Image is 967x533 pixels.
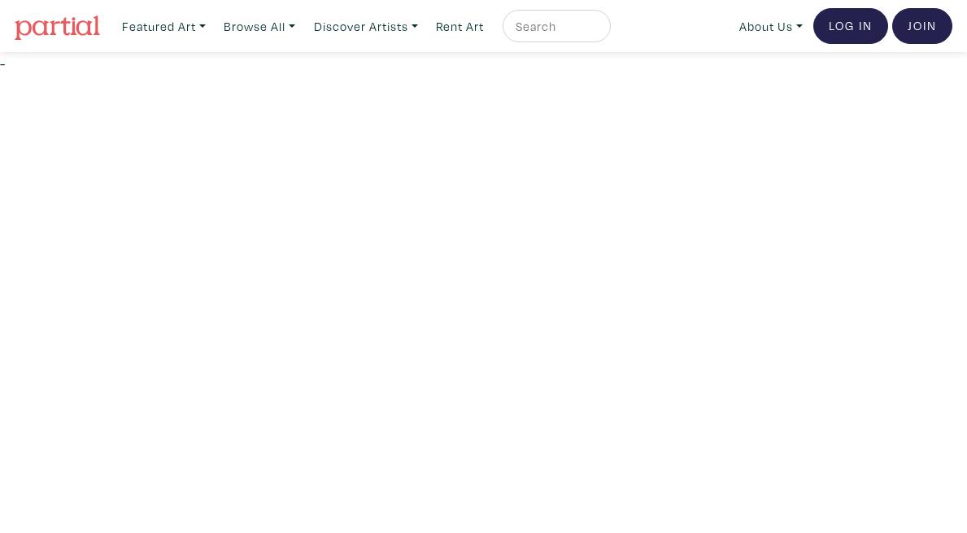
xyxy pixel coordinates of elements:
a: Log In [813,8,888,44]
a: Rent Art [429,10,491,43]
a: Join [892,8,952,44]
input: Search [514,16,595,37]
a: Discover Artists [307,10,425,43]
a: About Us [732,10,810,43]
a: Browse All [216,10,303,43]
a: Featured Art [115,10,213,43]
